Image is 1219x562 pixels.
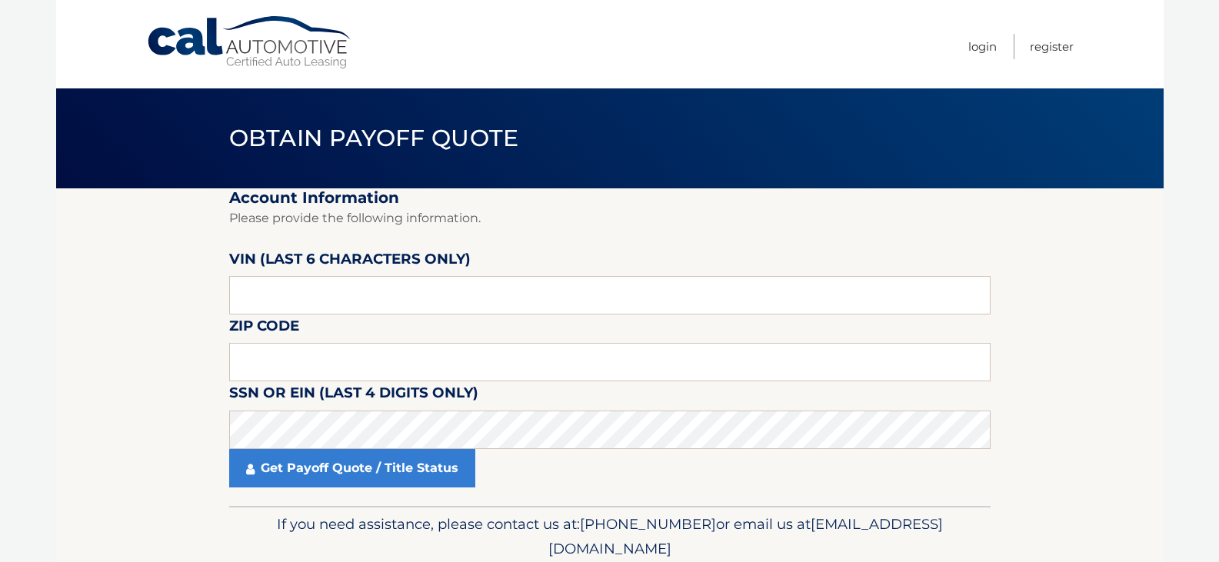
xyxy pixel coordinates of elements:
label: Zip Code [229,314,299,343]
h2: Account Information [229,188,991,208]
p: Please provide the following information. [229,208,991,229]
span: Obtain Payoff Quote [229,124,519,152]
p: If you need assistance, please contact us at: or email us at [239,512,981,561]
a: Register [1030,34,1074,59]
label: SSN or EIN (last 4 digits only) [229,381,478,410]
a: Cal Automotive [146,15,354,70]
a: Get Payoff Quote / Title Status [229,449,475,487]
a: Login [968,34,997,59]
span: [PHONE_NUMBER] [580,515,716,533]
label: VIN (last 6 characters only) [229,248,471,276]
